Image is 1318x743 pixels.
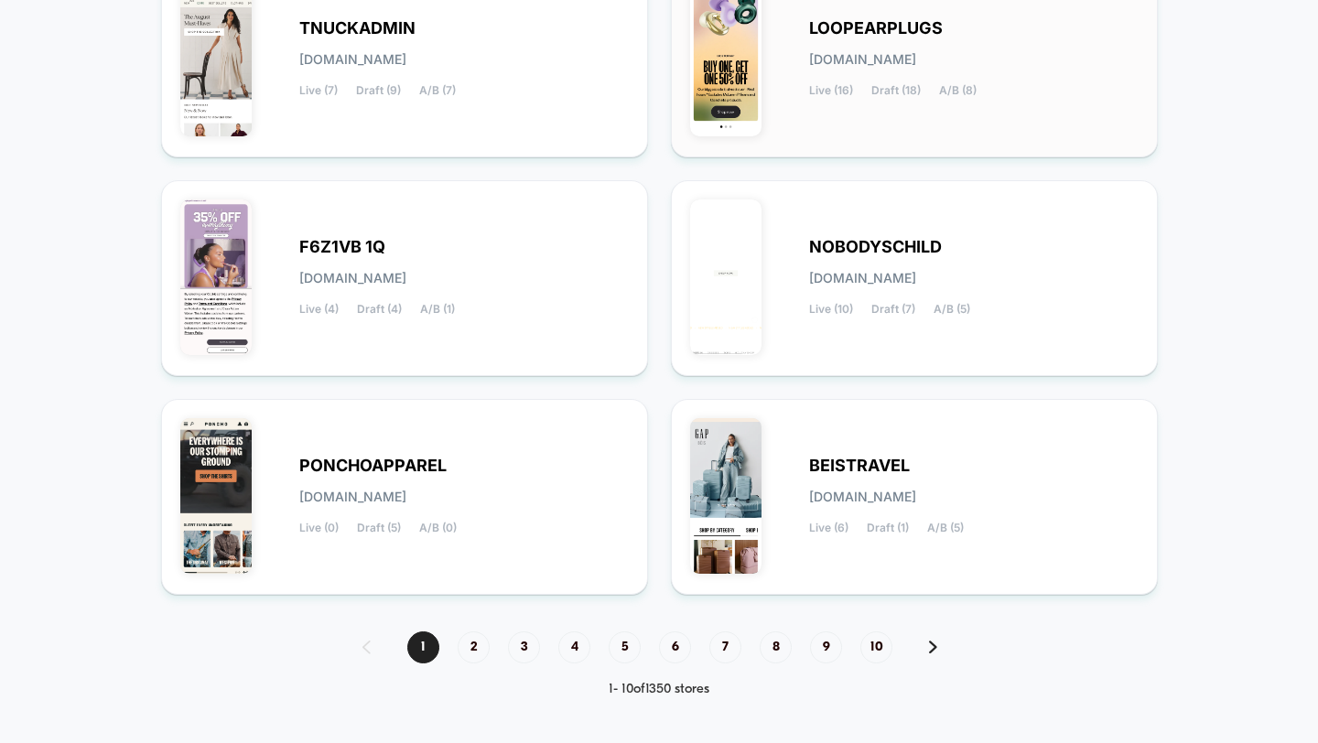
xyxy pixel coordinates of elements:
[356,84,401,97] span: Draft (9)
[609,631,641,663] span: 5
[357,303,402,316] span: Draft (4)
[299,84,338,97] span: Live (7)
[299,272,406,285] span: [DOMAIN_NAME]
[810,631,842,663] span: 9
[934,303,970,316] span: A/B (5)
[299,459,447,472] span: PONCHOAPPAREL
[458,631,490,663] span: 2
[929,641,937,653] img: pagination forward
[420,303,455,316] span: A/B (1)
[809,490,916,503] span: [DOMAIN_NAME]
[407,631,439,663] span: 1
[357,522,401,534] span: Draft (5)
[180,199,253,355] img: F6Z1VB_1Q
[659,631,691,663] span: 6
[809,459,910,472] span: BEISTRAVEL
[871,303,915,316] span: Draft (7)
[939,84,977,97] span: A/B (8)
[809,303,853,316] span: Live (10)
[809,22,943,35] span: LOOPEARPLUGS
[709,631,741,663] span: 7
[299,22,416,35] span: TNUCKADMIN
[809,84,853,97] span: Live (16)
[419,84,456,97] span: A/B (7)
[690,199,762,355] img: NOBODYSCHILD
[871,84,921,97] span: Draft (18)
[299,522,339,534] span: Live (0)
[760,631,792,663] span: 8
[508,631,540,663] span: 3
[299,53,406,66] span: [DOMAIN_NAME]
[180,418,253,574] img: PONCHOAPPAREL
[344,682,974,697] div: 1 - 10 of 1350 stores
[927,522,964,534] span: A/B (5)
[809,53,916,66] span: [DOMAIN_NAME]
[860,631,892,663] span: 10
[809,522,848,534] span: Live (6)
[690,418,762,574] img: BEISTRAVEL
[419,522,457,534] span: A/B (0)
[558,631,590,663] span: 4
[299,303,339,316] span: Live (4)
[809,272,916,285] span: [DOMAIN_NAME]
[867,522,909,534] span: Draft (1)
[299,241,385,253] span: F6Z1VB 1Q
[299,490,406,503] span: [DOMAIN_NAME]
[809,241,942,253] span: NOBODYSCHILD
